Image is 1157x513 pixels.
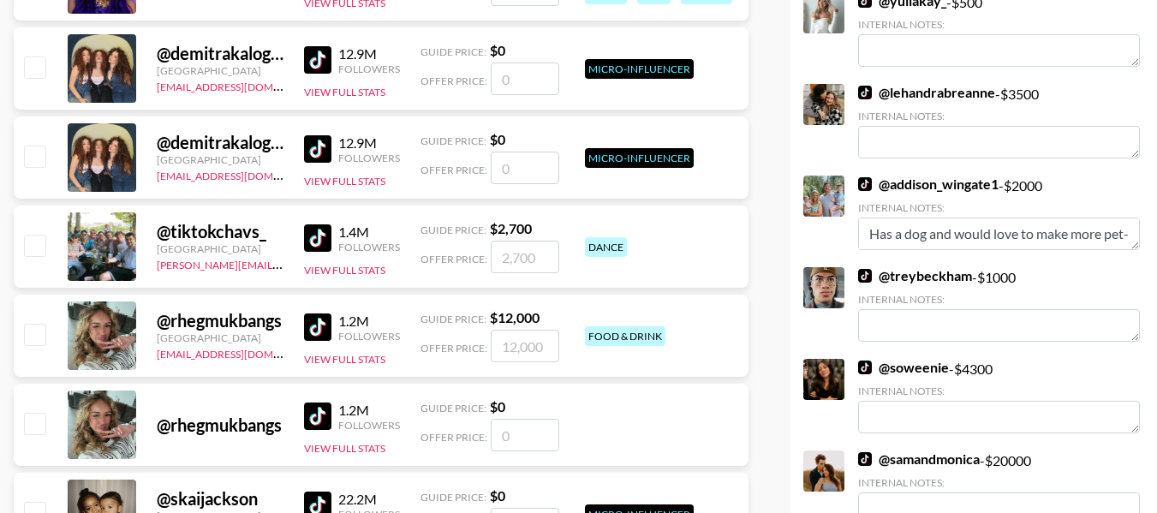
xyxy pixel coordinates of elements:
div: Internal Notes: [858,385,1140,397]
img: TikTok [304,313,331,341]
span: Guide Price: [420,134,486,147]
img: TikTok [304,224,331,252]
img: TikTok [304,135,331,163]
div: @ demitrakalogeras [157,43,283,64]
img: TikTok [858,452,872,466]
div: @ rhegmukbangs [157,415,283,436]
img: TikTok [858,269,872,283]
strong: $ 0 [490,42,505,58]
input: 0 [491,419,559,451]
div: Followers [338,152,400,164]
img: TikTok [858,177,872,191]
div: Followers [338,241,400,254]
button: View Full Stats [304,264,385,277]
div: - $ 2000 [858,176,1140,250]
a: @lehandrabreanne [858,84,995,101]
div: 1.2M [338,313,400,330]
div: Micro-Influencer [585,59,694,79]
span: Guide Price: [420,491,486,504]
button: View Full Stats [304,353,385,366]
a: @soweenie [858,359,949,376]
textarea: Has a dog and would love to make more pet-related videos! [858,218,1140,250]
div: food & drink [585,326,665,346]
div: [GEOGRAPHIC_DATA] [157,64,283,77]
div: - $ 3500 [858,84,1140,158]
span: Offer Price: [420,253,487,265]
img: TikTok [304,403,331,430]
span: Offer Price: [420,431,487,444]
button: View Full Stats [304,86,385,98]
div: Followers [338,419,400,432]
div: Followers [338,63,400,75]
div: 12.9M [338,45,400,63]
strong: $ 12,000 [490,309,540,325]
div: - $ 1000 [858,267,1140,342]
strong: $ 0 [490,131,505,147]
div: 1.4M [338,224,400,241]
div: Internal Notes: [858,201,1140,214]
a: @treybeckham [858,267,972,284]
a: [EMAIL_ADDRESS][DOMAIN_NAME] [157,344,329,361]
a: [EMAIL_ADDRESS][DOMAIN_NAME] [157,77,329,93]
span: Guide Price: [420,45,486,58]
span: Guide Price: [420,402,486,415]
div: - $ 4300 [858,359,1140,433]
div: Followers [338,330,400,343]
button: View Full Stats [304,442,385,455]
span: Guide Price: [420,313,486,325]
div: 12.9M [338,134,400,152]
div: Internal Notes: [858,476,1140,489]
strong: $ 2,700 [490,220,532,236]
button: View Full Stats [304,175,385,188]
div: Internal Notes: [858,18,1140,31]
a: @samandmonica [858,450,980,468]
input: 0 [491,63,559,95]
img: TikTok [304,46,331,74]
span: Guide Price: [420,224,486,236]
input: 12,000 [491,330,559,362]
div: dance [585,237,627,257]
div: 1.2M [338,402,400,419]
input: 2,700 [491,241,559,273]
img: TikTok [858,361,872,374]
strong: $ 0 [490,398,505,415]
a: [PERSON_NAME][EMAIL_ADDRESS][DOMAIN_NAME] [157,255,410,271]
div: [GEOGRAPHIC_DATA] [157,331,283,344]
div: @ skaijackson [157,488,283,510]
div: @ tiktokchavs_ [157,221,283,242]
a: [EMAIL_ADDRESS][DOMAIN_NAME] [157,166,329,182]
span: Offer Price: [420,75,487,87]
div: @ rhegmukbangs [157,310,283,331]
div: 22.2M [338,491,400,508]
strong: $ 0 [490,487,505,504]
div: @ demitrakalogeras [157,132,283,153]
div: Micro-Influencer [585,148,694,168]
div: [GEOGRAPHIC_DATA] [157,153,283,166]
div: Internal Notes: [858,293,1140,306]
input: 0 [491,152,559,184]
img: TikTok [858,86,872,99]
div: [GEOGRAPHIC_DATA] [157,242,283,255]
a: @addison_wingate1 [858,176,999,193]
div: Internal Notes: [858,110,1140,122]
span: Offer Price: [420,342,487,355]
span: Offer Price: [420,164,487,176]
